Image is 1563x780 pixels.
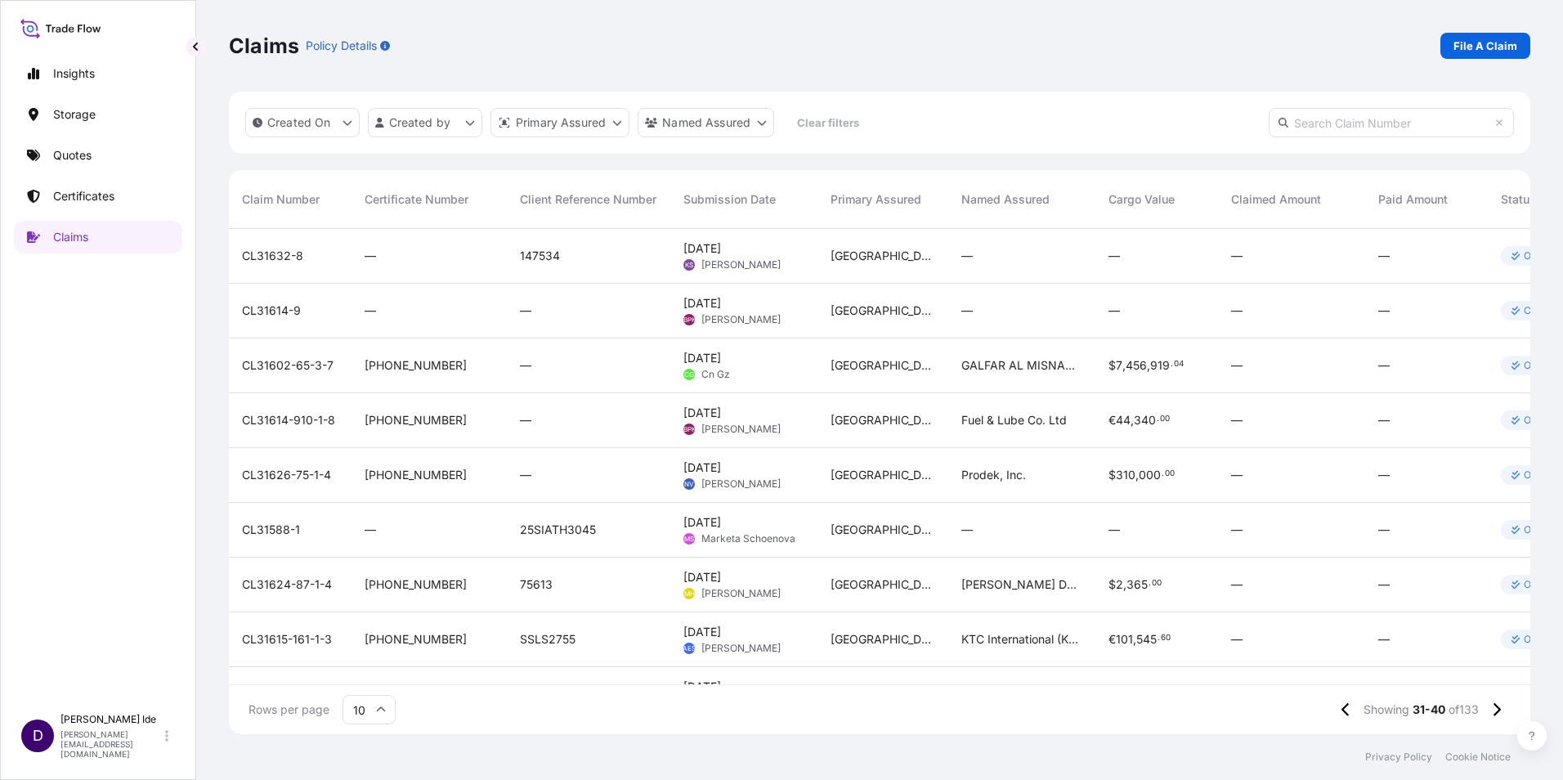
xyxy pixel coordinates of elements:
span: — [365,303,376,319]
span: [PHONE_NUMBER] [365,631,467,648]
span: [GEOGRAPHIC_DATA] [831,412,935,428]
button: createdOn Filter options [245,108,360,137]
span: CL31624-87-1-4 [242,576,332,593]
p: Cookie Notice [1445,751,1511,764]
span: , [1122,360,1126,371]
span: 340 [1134,415,1156,426]
span: CL31588-1 [242,522,300,538]
span: [DATE] [683,624,721,640]
span: [GEOGRAPHIC_DATA] [831,522,935,538]
span: — [1108,522,1120,538]
span: NV [684,476,694,492]
span: Rows per page [249,702,329,718]
p: Open [1524,468,1549,482]
span: [GEOGRAPHIC_DATA] [831,467,935,483]
span: — [520,357,531,374]
p: Privacy Policy [1365,751,1432,764]
span: — [1378,303,1390,319]
span: CL31632-8 [242,248,303,264]
span: BPK [683,421,696,437]
p: Insights [53,65,95,82]
span: Client Reference Number [520,191,656,208]
span: [PERSON_NAME] [701,642,781,655]
span: [PERSON_NAME] DESIGN [961,576,1082,593]
p: Created by [389,114,451,131]
span: CG [684,366,694,383]
span: — [1231,467,1243,483]
span: — [1231,412,1243,428]
span: [DATE] [683,350,721,366]
p: Quotes [53,147,92,164]
span: Primary Assured [831,191,921,208]
span: MS [684,531,694,547]
span: — [1378,576,1390,593]
span: AES [683,640,696,657]
span: [DATE] [683,240,721,257]
span: 919 [1150,360,1170,371]
span: . [1171,361,1173,367]
span: 000 [1139,469,1161,481]
span: Paid Amount [1378,191,1448,208]
span: — [961,303,973,319]
span: CL31615-161-1-3 [242,631,332,648]
span: — [1231,303,1243,319]
span: 44 [1116,415,1131,426]
span: 75613 [520,576,553,593]
span: — [520,412,531,428]
p: Named Assured [662,114,750,131]
span: 456 [1126,360,1147,371]
span: 25SIATH3045 [520,522,596,538]
span: — [1378,631,1390,648]
a: Certificates [14,180,182,213]
p: Open [1524,523,1549,536]
span: Prodek, Inc. [961,467,1026,483]
p: Policy Details [306,38,377,54]
span: Certificate Number [365,191,468,208]
span: — [1231,248,1243,264]
p: Certificates [53,188,114,204]
span: Status [1501,191,1536,208]
span: [GEOGRAPHIC_DATA] [831,248,935,264]
span: 2 [1116,579,1123,590]
span: [PERSON_NAME] [701,587,781,600]
a: Storage [14,98,182,131]
button: cargoOwner Filter options [638,108,774,137]
span: Named Assured [961,191,1050,208]
span: [PERSON_NAME] [701,477,781,491]
a: File A Claim [1440,33,1530,59]
span: [GEOGRAPHIC_DATA] [831,357,935,374]
p: Open [1524,414,1549,427]
span: [PHONE_NUMBER] [365,412,467,428]
span: — [520,303,531,319]
span: — [1378,248,1390,264]
button: Clear filters [782,110,874,136]
span: [PHONE_NUMBER] [365,467,467,483]
span: [PERSON_NAME] [701,258,781,271]
span: — [1231,522,1243,538]
span: [GEOGRAPHIC_DATA] [831,631,935,648]
span: Cn Gz [701,368,730,381]
span: [DATE] [683,295,721,312]
span: 00 [1165,471,1175,477]
span: Cargo Value [1108,191,1175,208]
span: [DATE] [683,459,721,476]
p: Closed [1524,304,1556,317]
span: € [1108,415,1116,426]
a: Claims [14,221,182,253]
span: — [1108,248,1120,264]
span: — [1378,357,1390,374]
span: CL31602-65-3-7 [242,357,334,374]
span: . [1158,635,1160,641]
p: Created On [267,114,331,131]
p: Claims [53,229,88,245]
span: 101 [1116,634,1133,645]
span: $ [1108,360,1116,371]
span: . [1149,581,1151,586]
span: CL31614-910-1-8 [242,412,335,428]
span: KS [685,257,693,273]
span: 60 [1161,635,1171,641]
p: Clear filters [797,114,859,131]
span: $ [1108,469,1116,481]
span: € [1108,634,1116,645]
span: [DATE] [683,405,721,421]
